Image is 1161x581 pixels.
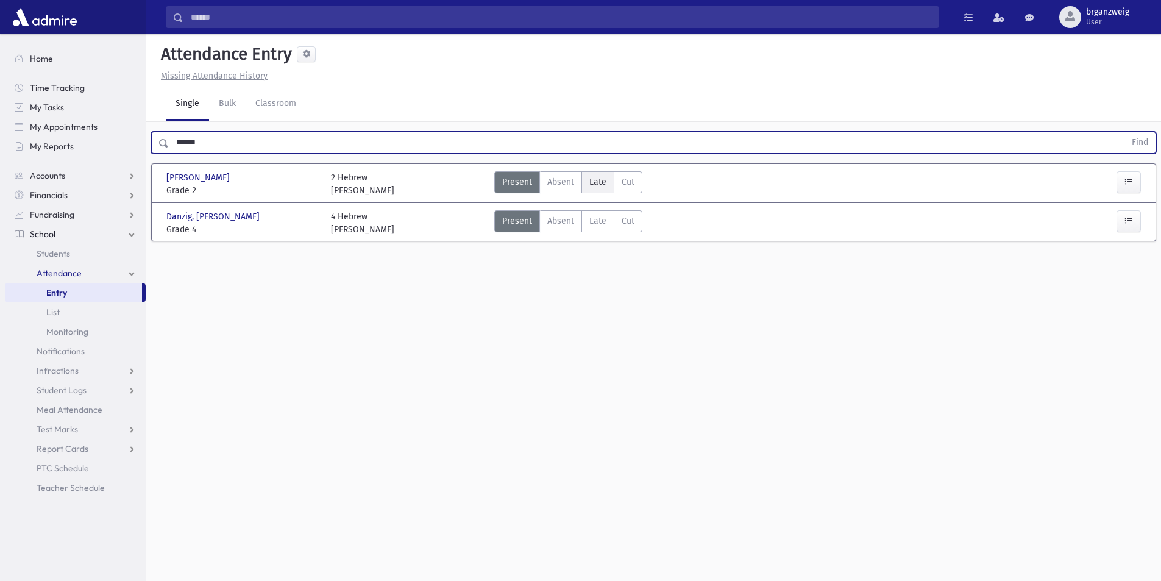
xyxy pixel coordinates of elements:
span: Home [30,53,53,64]
a: PTC Schedule [5,458,146,478]
a: Financials [5,185,146,205]
a: Time Tracking [5,78,146,98]
span: Absent [547,215,574,227]
span: Cut [622,215,634,227]
span: Danzig, [PERSON_NAME] [166,210,262,223]
div: AttTypes [494,210,642,236]
span: PTC Schedule [37,463,89,474]
span: Late [589,215,606,227]
span: Monitoring [46,326,88,337]
span: Cut [622,176,634,188]
a: Report Cards [5,439,146,458]
a: Meal Attendance [5,400,146,419]
div: AttTypes [494,171,642,197]
span: My Appointments [30,121,98,132]
span: Present [502,215,532,227]
a: Accounts [5,166,146,185]
span: Notifications [37,346,85,357]
span: [PERSON_NAME] [166,171,232,184]
a: Bulk [209,87,246,121]
span: My Tasks [30,102,64,113]
a: My Appointments [5,117,146,137]
span: School [30,229,55,240]
a: Attendance [5,263,146,283]
a: Fundraising [5,205,146,224]
input: Search [183,6,939,28]
a: Monitoring [5,322,146,341]
span: Present [502,176,532,188]
a: School [5,224,146,244]
span: Teacher Schedule [37,482,105,493]
a: Infractions [5,361,146,380]
span: Absent [547,176,574,188]
span: Students [37,248,70,259]
a: Home [5,49,146,68]
a: Student Logs [5,380,146,400]
div: 2 Hebrew [PERSON_NAME] [331,171,394,197]
span: Test Marks [37,424,78,435]
span: Accounts [30,170,65,181]
a: Notifications [5,341,146,361]
span: My Reports [30,141,74,152]
a: List [5,302,146,322]
a: Test Marks [5,419,146,439]
u: Missing Attendance History [161,71,268,81]
img: AdmirePro [10,5,80,29]
span: User [1086,17,1129,27]
span: Grade 4 [166,223,319,236]
a: Entry [5,283,142,302]
button: Find [1124,132,1156,153]
span: brganzweig [1086,7,1129,17]
a: My Reports [5,137,146,156]
span: List [46,307,60,318]
span: Financials [30,190,68,201]
div: 4 Hebrew [PERSON_NAME] [331,210,394,236]
a: Students [5,244,146,263]
a: My Tasks [5,98,146,117]
span: Late [589,176,606,188]
span: Fundraising [30,209,74,220]
span: Time Tracking [30,82,85,93]
span: Infractions [37,365,79,376]
span: Meal Attendance [37,404,102,415]
span: Grade 2 [166,184,319,197]
span: Attendance [37,268,82,279]
span: Report Cards [37,443,88,454]
span: Entry [46,287,67,298]
a: Teacher Schedule [5,478,146,497]
a: Classroom [246,87,306,121]
h5: Attendance Entry [156,44,292,65]
a: Single [166,87,209,121]
span: Student Logs [37,385,87,396]
a: Missing Attendance History [156,71,268,81]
